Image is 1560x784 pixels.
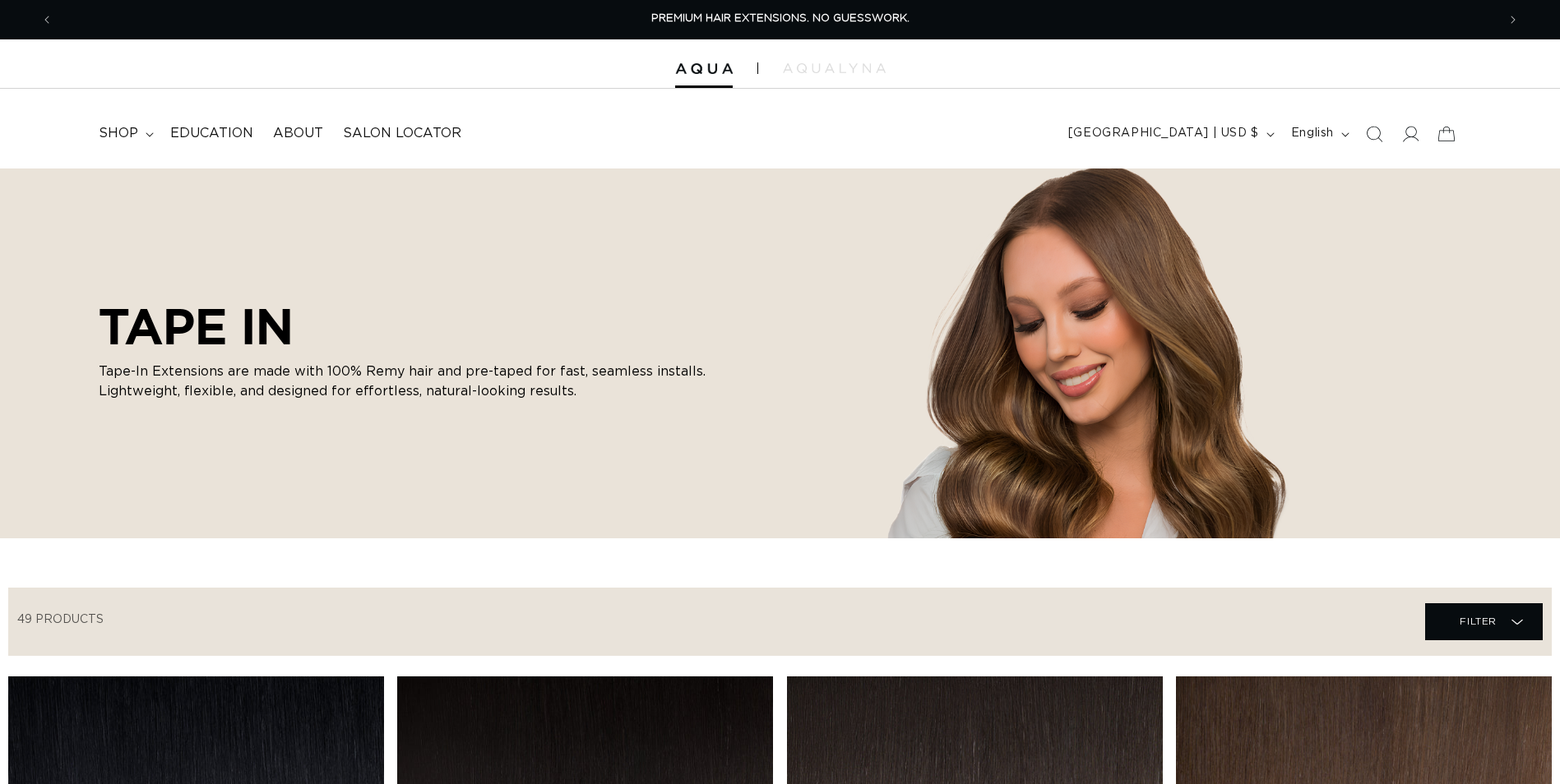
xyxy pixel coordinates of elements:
[1425,603,1543,640] summary: Filter
[1058,118,1281,150] button: [GEOGRAPHIC_DATA] | USD $
[651,13,910,24] span: PREMIUM HAIR EXTENSIONS. NO GUESSWORK.
[1281,118,1356,150] button: English
[1068,125,1259,142] span: [GEOGRAPHIC_DATA] | USD $
[99,125,138,142] span: shop
[170,125,253,142] span: Education
[160,115,263,152] a: Education
[99,362,724,401] p: Tape-In Extensions are made with 100% Remy hair and pre-taped for fast, seamless installs. Lightw...
[333,115,471,152] a: Salon Locator
[675,63,733,75] img: Aqua Hair Extensions
[29,4,65,35] button: Previous announcement
[1460,606,1497,637] span: Filter
[1495,4,1531,35] button: Next announcement
[263,115,333,152] a: About
[1356,116,1392,152] summary: Search
[273,125,323,142] span: About
[343,125,461,142] span: Salon Locator
[99,297,724,355] h2: TAPE IN
[783,63,886,73] img: aqualyna.com
[17,614,104,625] span: 49 products
[1291,125,1334,142] span: English
[89,115,160,152] summary: shop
